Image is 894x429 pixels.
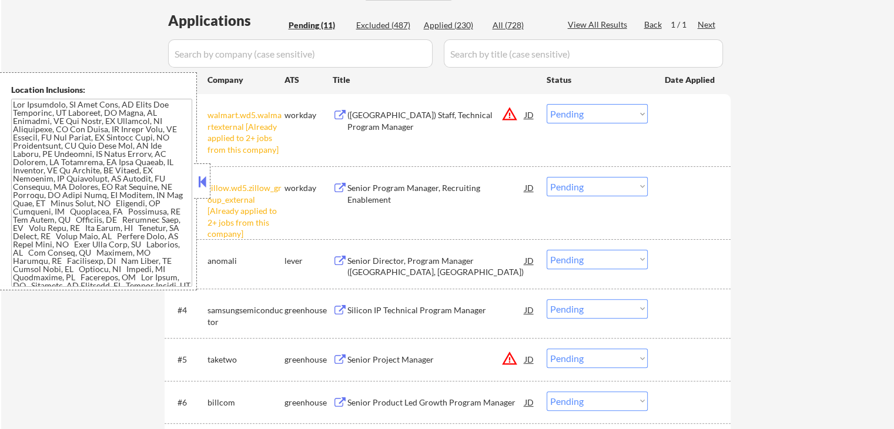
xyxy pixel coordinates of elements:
div: Senior Program Manager, Recruiting Enablement [347,182,525,205]
div: 1 / 1 [671,19,698,31]
div: JD [524,299,535,320]
div: Date Applied [665,74,716,86]
div: #5 [178,354,198,366]
div: Back [644,19,663,31]
div: Status [547,69,648,90]
div: anomali [207,255,284,267]
div: Senior Product Led Growth Program Manager [347,397,525,408]
div: JD [524,250,535,271]
div: billcom [207,397,284,408]
div: JD [524,348,535,370]
button: warning_amber [501,350,518,367]
div: JD [524,391,535,413]
div: taketwo [207,354,284,366]
button: warning_amber [501,106,518,122]
div: walmart.wd5.walmartexternal [Already applied to 2+ jobs from this company] [207,109,284,155]
div: JD [524,177,535,198]
div: workday [284,109,333,121]
div: zillow.wd5.zillow_group_external [Already applied to 2+ jobs from this company] [207,182,284,240]
div: Title [333,74,535,86]
div: #4 [178,304,198,316]
div: Applications [168,14,284,28]
div: Silicon IP Technical Program Manager [347,304,525,316]
div: greenhouse [284,354,333,366]
div: JD [524,104,535,125]
div: ATS [284,74,333,86]
div: Senior Director, Program Manager ([GEOGRAPHIC_DATA], [GEOGRAPHIC_DATA]) [347,255,525,278]
div: All (728) [493,19,551,31]
div: ([GEOGRAPHIC_DATA]) Staff, Technical Program Manager [347,109,525,132]
div: greenhouse [284,397,333,408]
div: Applied (230) [424,19,483,31]
div: View All Results [568,19,631,31]
div: Company [207,74,284,86]
div: #6 [178,397,198,408]
div: Location Inclusions: [11,84,192,96]
input: Search by title (case sensitive) [444,39,723,68]
div: Excluded (487) [356,19,415,31]
div: Pending (11) [289,19,347,31]
div: Next [698,19,716,31]
div: Senior Project Manager [347,354,525,366]
input: Search by company (case sensitive) [168,39,433,68]
div: greenhouse [284,304,333,316]
div: workday [284,182,333,194]
div: samsungsemiconductor [207,304,284,327]
div: lever [284,255,333,267]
